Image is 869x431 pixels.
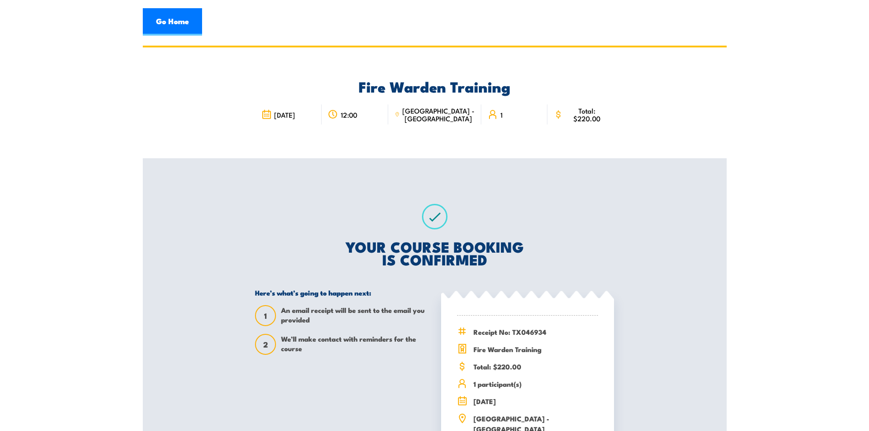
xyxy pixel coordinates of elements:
[341,111,357,119] span: 12:00
[474,361,598,372] span: Total: $220.00
[255,80,614,93] h2: Fire Warden Training
[256,311,275,321] span: 1
[143,8,202,36] a: Go Home
[274,111,295,119] span: [DATE]
[255,240,614,265] h2: YOUR COURSE BOOKING IS CONFIRMED
[566,107,608,122] span: Total: $220.00
[474,396,598,406] span: [DATE]
[500,111,503,119] span: 1
[281,334,428,355] span: We’ll make contact with reminders for the course
[474,379,598,389] span: 1 participant(s)
[474,327,598,337] span: Receipt No: TX046934
[255,288,428,297] h5: Here’s what’s going to happen next:
[474,344,598,354] span: Fire Warden Training
[402,107,475,122] span: [GEOGRAPHIC_DATA] - [GEOGRAPHIC_DATA]
[256,340,275,349] span: 2
[281,305,428,326] span: An email receipt will be sent to the email you provided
